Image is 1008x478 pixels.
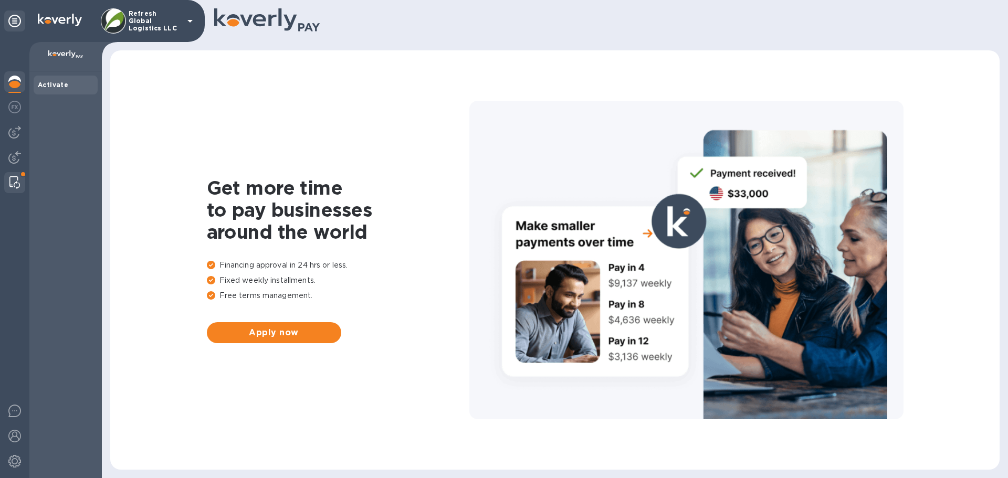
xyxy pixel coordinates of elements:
p: Financing approval in 24 hrs or less. [207,260,469,271]
img: Logo [38,14,82,26]
p: Free terms management. [207,290,469,301]
span: Apply now [215,326,333,339]
p: Refresh Global Logistics LLC [129,10,181,32]
div: Unpin categories [4,10,25,31]
img: Foreign exchange [8,101,21,113]
h1: Get more time to pay businesses around the world [207,177,469,243]
p: Fixed weekly installments. [207,275,469,286]
b: Activate [38,81,68,89]
button: Apply now [207,322,341,343]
